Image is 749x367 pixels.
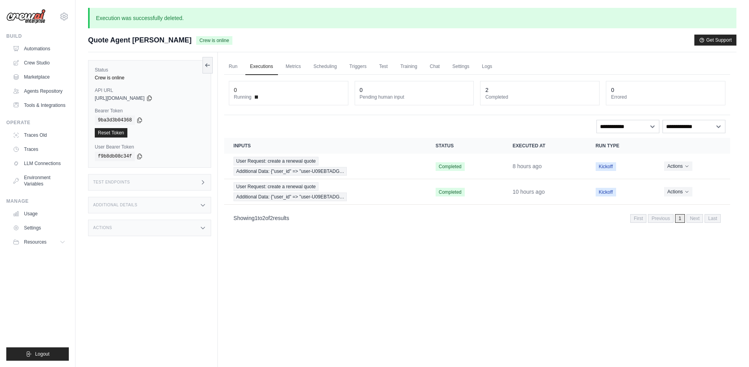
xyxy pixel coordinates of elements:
button: Get Support [694,35,736,46]
div: Operate [6,119,69,126]
img: Logo [6,9,46,24]
th: Status [426,138,503,154]
span: Completed [436,188,465,196]
div: 0 [234,86,237,94]
div: 0 [611,86,614,94]
button: Actions for execution [664,161,692,171]
a: Settings [9,222,69,234]
a: Traces Old [9,129,69,141]
div: Crew is online [95,75,204,81]
dt: Pending human input [360,94,469,100]
span: Kickoff [596,162,616,171]
span: Completed [436,162,465,171]
span: 1 [255,215,258,221]
code: 9ba3d3b04368 [95,116,135,125]
a: Training [396,59,422,75]
label: Bearer Token [95,108,204,114]
p: Showing to of results [234,214,289,222]
span: Resources [24,239,46,245]
h3: Additional Details [93,203,137,207]
a: Executions [245,59,278,75]
th: Executed at [503,138,586,154]
div: Manage [6,198,69,204]
span: Additional Data: {"user_id" => "user-U09EBTADG… [234,167,347,176]
dt: Errored [611,94,720,100]
a: Tools & Integrations [9,99,69,112]
a: Run [224,59,242,75]
a: Marketplace [9,71,69,83]
span: Logout [35,351,50,357]
a: Settings [447,59,474,75]
button: Logout [6,347,69,361]
p: Execution was successfully deleted. [88,8,736,28]
span: 1 [675,214,685,223]
button: Resources [9,236,69,248]
th: Inputs [224,138,426,154]
label: Status [95,67,204,73]
dt: Completed [485,94,594,100]
a: Reset Token [95,128,127,138]
a: Triggers [345,59,372,75]
div: 2 [485,86,488,94]
a: Crew Studio [9,57,69,69]
span: [URL][DOMAIN_NAME] [95,95,145,101]
th: Run Type [586,138,655,154]
div: 0 [360,86,363,94]
a: Agents Repository [9,85,69,97]
a: Chat [425,59,444,75]
span: Previous [648,214,674,223]
span: Kickoff [596,188,616,196]
a: Automations [9,42,69,55]
code: f9b8db08c34f [95,152,135,161]
h3: Actions [93,226,112,230]
span: Quote Agent [PERSON_NAME] [88,35,191,46]
h3: Test Endpoints [93,180,130,185]
span: Next [686,214,703,223]
time: September 25, 2025 at 12:14 PDT [513,189,545,195]
nav: Pagination [224,208,730,228]
span: Additional Data: {"user_id" => "user-U09EBTADG… [234,193,347,201]
a: Usage [9,207,69,220]
span: 2 [270,215,273,221]
span: Running [234,94,252,100]
span: Crew is online [196,36,232,45]
a: Traces [9,143,69,156]
span: Last [705,214,721,223]
a: View execution details for User Request [234,157,417,176]
a: Metrics [281,59,306,75]
a: View execution details for User Request [234,182,417,201]
a: Environment Variables [9,171,69,190]
a: LLM Connections [9,157,69,170]
nav: Pagination [630,214,721,223]
a: Scheduling [309,59,341,75]
div: Build [6,33,69,39]
span: First [630,214,646,223]
span: User Request: create a renewal quote [234,182,318,191]
section: Crew executions table [224,138,730,228]
a: Test [374,59,392,75]
label: User Bearer Token [95,144,204,150]
span: 2 [262,215,265,221]
time: September 25, 2025 at 14:14 PDT [513,163,542,169]
button: Actions for execution [664,187,692,196]
label: API URL [95,87,204,94]
span: User Request: create a renewal quote [234,157,318,165]
a: Logs [477,59,497,75]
